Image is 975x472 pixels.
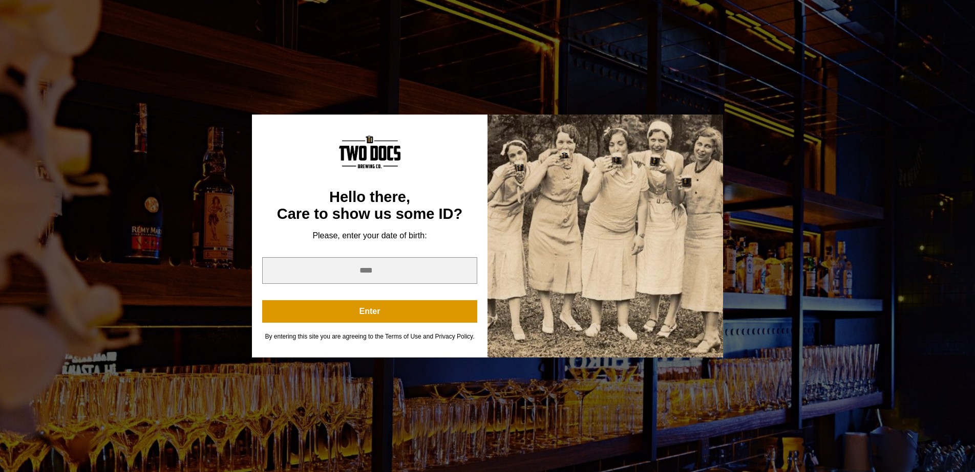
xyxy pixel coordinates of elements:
[262,300,477,323] button: Enter
[262,257,477,284] input: year
[339,135,400,168] img: Content Logo
[262,231,477,241] div: Please, enter your date of birth:
[262,189,477,223] div: Hello there, Care to show us some ID?
[262,333,477,341] div: By entering this site you are agreeing to the Terms of Use and Privacy Policy.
